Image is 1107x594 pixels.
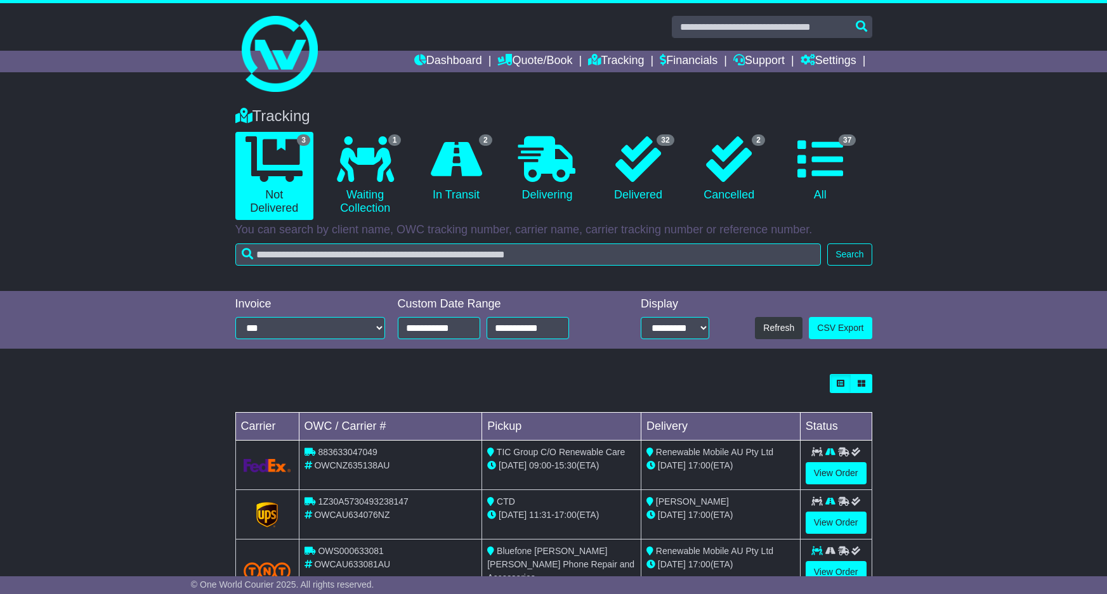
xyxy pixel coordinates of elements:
a: CSV Export [809,317,872,339]
span: 17:00 [554,510,577,520]
span: Renewable Mobile AU Pty Ltd [656,546,773,556]
button: Refresh [755,317,802,339]
span: OWS000633081 [318,546,384,556]
span: 37 [839,134,856,146]
span: [DATE] [499,460,527,470]
a: Settings [801,51,856,72]
span: 15:30 [554,460,577,470]
img: TNT_Domestic.png [244,562,291,579]
span: OWCAU633081AU [314,559,390,569]
a: Delivering [508,132,586,207]
div: Display [641,297,709,311]
span: Renewable Mobile AU Pty Ltd [656,447,773,457]
a: View Order [806,512,867,534]
a: 37 All [781,132,859,207]
div: (ETA) [646,459,795,472]
a: 1 Waiting Collection [326,132,404,220]
span: Bluefone [PERSON_NAME] [PERSON_NAME] Phone Repair and Accessories [487,546,634,583]
a: 2 In Transit [417,132,495,207]
div: Custom Date Range [398,297,601,311]
a: View Order [806,561,867,583]
div: (ETA) [646,558,795,571]
img: GetCarrierServiceLogo [256,502,278,527]
a: Financials [660,51,717,72]
div: Invoice [235,297,385,311]
td: Status [800,413,872,441]
span: [DATE] [658,510,686,520]
div: - (ETA) [487,459,636,472]
a: Quote/Book [497,51,572,72]
div: (ETA) [646,508,795,522]
span: 17:00 [688,559,711,569]
span: 1 [388,134,402,146]
span: [DATE] [658,559,686,569]
span: TIC Group C/O Renewable Care [497,447,625,457]
span: [PERSON_NAME] [656,496,729,507]
a: Support [733,51,785,72]
span: [DATE] [499,510,527,520]
span: 2 [479,134,492,146]
a: Dashboard [414,51,482,72]
td: Pickup [482,413,641,441]
span: 17:00 [688,510,711,520]
span: 09:00 [529,460,551,470]
a: Tracking [588,51,644,72]
a: 2 Cancelled [690,132,768,207]
span: 883633047049 [318,447,377,457]
td: OWC / Carrier # [299,413,482,441]
div: Tracking [229,107,879,126]
span: 11:31 [529,510,551,520]
span: 3 [297,134,310,146]
a: 32 Delivered [599,132,677,207]
span: [DATE] [658,460,686,470]
button: Search [827,243,872,266]
p: You can search by client name, OWC tracking number, carrier name, carrier tracking number or refe... [235,223,872,237]
a: View Order [806,462,867,484]
span: 2 [752,134,765,146]
td: Delivery [641,413,800,441]
div: - (ETA) [487,508,636,522]
span: © One World Courier 2025. All rights reserved. [191,579,374,590]
span: OWCNZ635138AU [314,460,390,470]
img: GetCarrierServiceLogo [244,459,291,472]
span: 1Z30A5730493238147 [318,496,408,507]
td: Carrier [235,413,299,441]
span: 32 [657,134,674,146]
span: OWCAU634076NZ [314,510,390,520]
a: 3 Not Delivered [235,132,313,220]
span: CTD [497,496,515,507]
span: 17:00 [688,460,711,470]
